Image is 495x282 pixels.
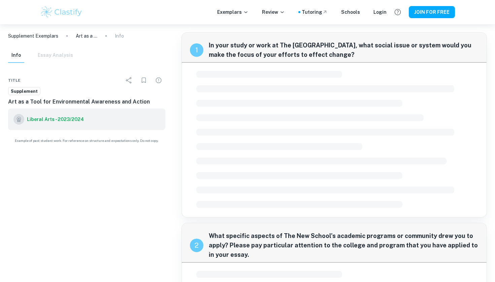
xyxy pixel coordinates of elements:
div: recipe [190,239,203,252]
a: Liberal Arts - 2023/2024 [27,114,84,125]
div: Report issue [152,74,165,87]
p: Art as a Tool for Environmental Awareness and Action [76,32,97,40]
button: Help and Feedback [392,6,403,18]
button: Info [8,48,24,63]
a: Schools [341,8,360,16]
span: Example of past student work. For reference on structure and expectations only. Do not copy. [8,138,165,143]
div: recipe [190,43,203,57]
p: Review [262,8,285,16]
span: What specific aspects of The New School's academic programs or community drew you to apply? Pleas... [209,231,479,259]
div: Share [122,74,136,87]
h6: Art as a Tool for Environmental Awareness and Action [8,98,165,106]
p: Exemplars [217,8,249,16]
button: JOIN FOR FREE [409,6,455,18]
a: Supplement Exemplars [8,32,58,40]
div: Bookmark [137,74,151,87]
h6: Liberal Arts - 2023/2024 [27,116,84,123]
span: In your study or work at The [GEOGRAPHIC_DATA], what social issue or system would you make the fo... [209,41,479,59]
p: Info [115,32,124,40]
a: Tutoring [302,8,328,16]
a: Supplement [8,87,40,95]
span: Title [8,77,21,83]
span: Supplement [8,88,40,95]
a: Login [373,8,387,16]
img: Clastify logo [40,5,83,19]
